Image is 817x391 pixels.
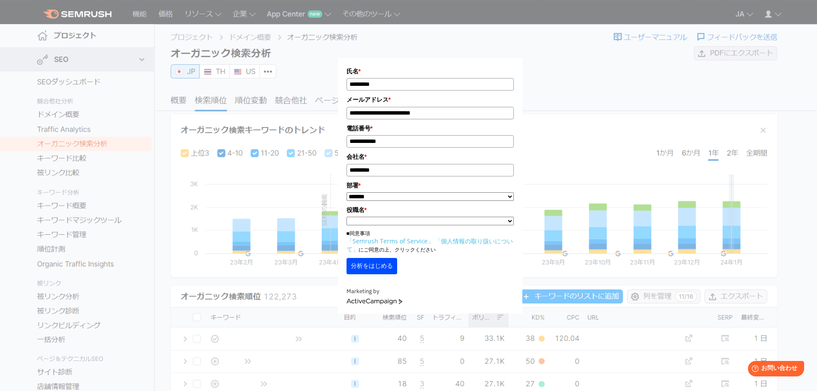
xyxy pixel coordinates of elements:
button: 分析をはじめる [347,258,397,274]
label: 氏名 [347,67,514,76]
label: 電話番号 [347,124,514,133]
label: 部署 [347,181,514,190]
iframe: Help widget launcher [741,358,808,382]
label: メールアドレス [347,95,514,104]
label: 会社名 [347,152,514,161]
a: 「個人情報の取り扱いについて」 [347,237,513,253]
label: 役職名 [347,205,514,215]
div: Marketing by [347,287,514,296]
a: 「Semrush Terms of Service」 [347,237,434,245]
p: ■同意事項 にご同意の上、クリックください [347,230,514,254]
